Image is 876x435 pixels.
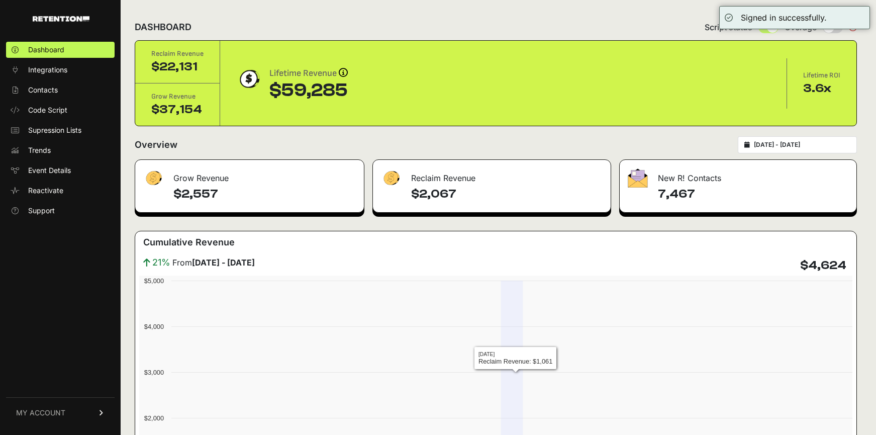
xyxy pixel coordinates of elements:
a: Support [6,203,115,219]
div: New R! Contacts [620,160,856,190]
span: Code Script [28,105,67,115]
a: Code Script [6,102,115,118]
img: fa-dollar-13500eef13a19c4ab2b9ed9ad552e47b0d9fc28b02b83b90ba0e00f96d6372e9.png [381,168,401,188]
span: MY ACCOUNT [16,408,65,418]
span: Support [28,206,55,216]
img: fa-envelope-19ae18322b30453b285274b1b8af3d052b27d846a4fbe8435d1a52b978f639a2.png [628,168,648,188]
a: Integrations [6,62,115,78]
span: Dashboard [28,45,64,55]
div: Lifetime ROI [803,70,840,80]
a: Reactivate [6,183,115,199]
text: $4,000 [144,323,164,330]
h4: $2,557 [173,186,356,202]
div: Grow Revenue [151,92,204,102]
span: Contacts [28,85,58,95]
text: $5,000 [144,277,164,285]
div: $37,154 [151,102,204,118]
a: Event Details [6,162,115,179]
a: Dashboard [6,42,115,58]
h2: Overview [135,138,177,152]
a: Trends [6,142,115,158]
div: Grow Revenue [135,160,364,190]
span: 21% [152,255,170,270]
span: Integrations [28,65,67,75]
span: Supression Lists [28,125,81,135]
span: Event Details [28,165,71,176]
img: Retention.com [33,16,89,22]
text: $3,000 [144,369,164,376]
h4: $2,067 [411,186,603,202]
text: $2,000 [144,414,164,422]
h2: DASHBOARD [135,20,191,34]
h4: $4,624 [800,257,846,274]
span: Reactivate [28,186,63,196]
a: Supression Lists [6,122,115,138]
span: Trends [28,145,51,155]
span: Script status [705,21,752,33]
h4: 7,467 [658,186,848,202]
div: $22,131 [151,59,204,75]
img: fa-dollar-13500eef13a19c4ab2b9ed9ad552e47b0d9fc28b02b83b90ba0e00f96d6372e9.png [143,168,163,188]
a: MY ACCOUNT [6,397,115,428]
div: Lifetime Revenue [269,66,348,80]
a: Contacts [6,82,115,98]
img: dollar-coin-05c43ed7efb7bc0c12610022525b4bbbb207c7efeef5aecc26f025e68dcafac9.png [236,66,261,92]
div: $59,285 [269,80,348,101]
strong: [DATE] - [DATE] [192,257,255,268]
h3: Cumulative Revenue [143,235,235,249]
span: From [172,256,255,269]
div: Signed in successfully. [741,12,827,24]
div: Reclaim Revenue [151,49,204,59]
div: Reclaim Revenue [373,160,611,190]
div: 3.6x [803,80,840,97]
